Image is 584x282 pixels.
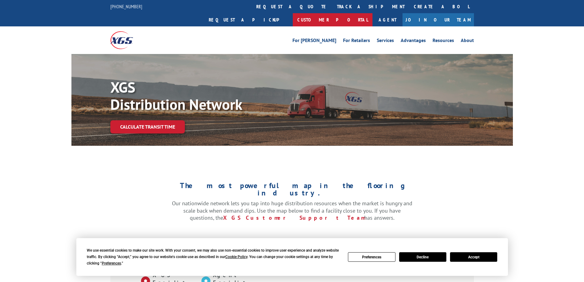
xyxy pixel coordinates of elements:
[110,3,142,10] a: [PHONE_NUMBER]
[293,13,372,26] a: Customer Portal
[204,13,293,26] a: Request a pickup
[450,252,497,262] button: Accept
[292,38,336,45] a: For [PERSON_NAME]
[433,38,454,45] a: Resources
[399,252,446,262] button: Decline
[102,261,121,265] span: Preferences
[223,214,364,221] a: XGS Customer Support Team
[110,120,185,133] a: Calculate transit time
[348,252,395,262] button: Preferences
[172,200,412,222] p: Our nationwide network lets you tap into huge distribution resources when the market is hungry an...
[343,38,370,45] a: For Retailers
[403,13,474,26] a: Join Our Team
[76,238,508,276] div: Cookie Consent Prompt
[225,255,247,259] span: Cookie Policy
[172,182,412,200] h1: The most powerful map in the flooring industry.
[377,38,394,45] a: Services
[461,38,474,45] a: About
[110,79,294,113] p: XGS Distribution Network
[401,38,426,45] a: Advantages
[372,13,403,26] a: Agent
[87,247,341,267] div: We use essential cookies to make our site work. With your consent, we may also use non-essential ...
